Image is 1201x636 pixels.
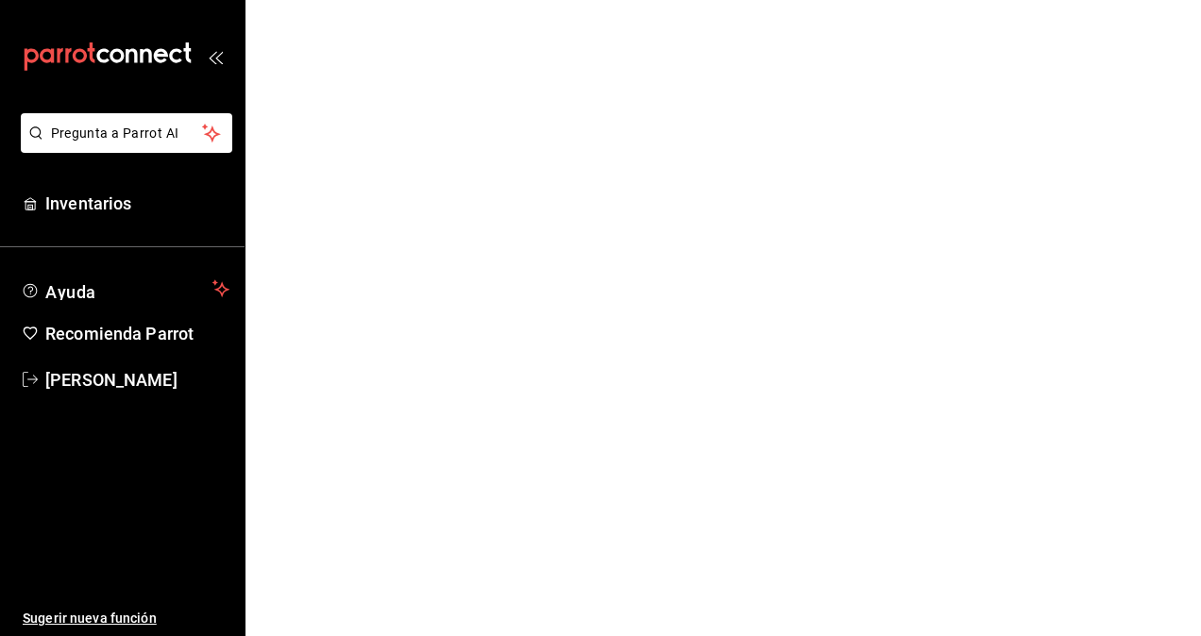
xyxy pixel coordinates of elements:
button: Pregunta a Parrot AI [21,113,232,153]
span: [PERSON_NAME] [45,367,229,393]
span: Recomienda Parrot [45,321,229,346]
span: Inventarios [45,191,229,216]
span: Sugerir nueva función [23,609,229,628]
a: Pregunta a Parrot AI [13,137,232,157]
span: Pregunta a Parrot AI [51,124,203,143]
button: open_drawer_menu [208,49,223,64]
span: Ayuda [45,277,205,300]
